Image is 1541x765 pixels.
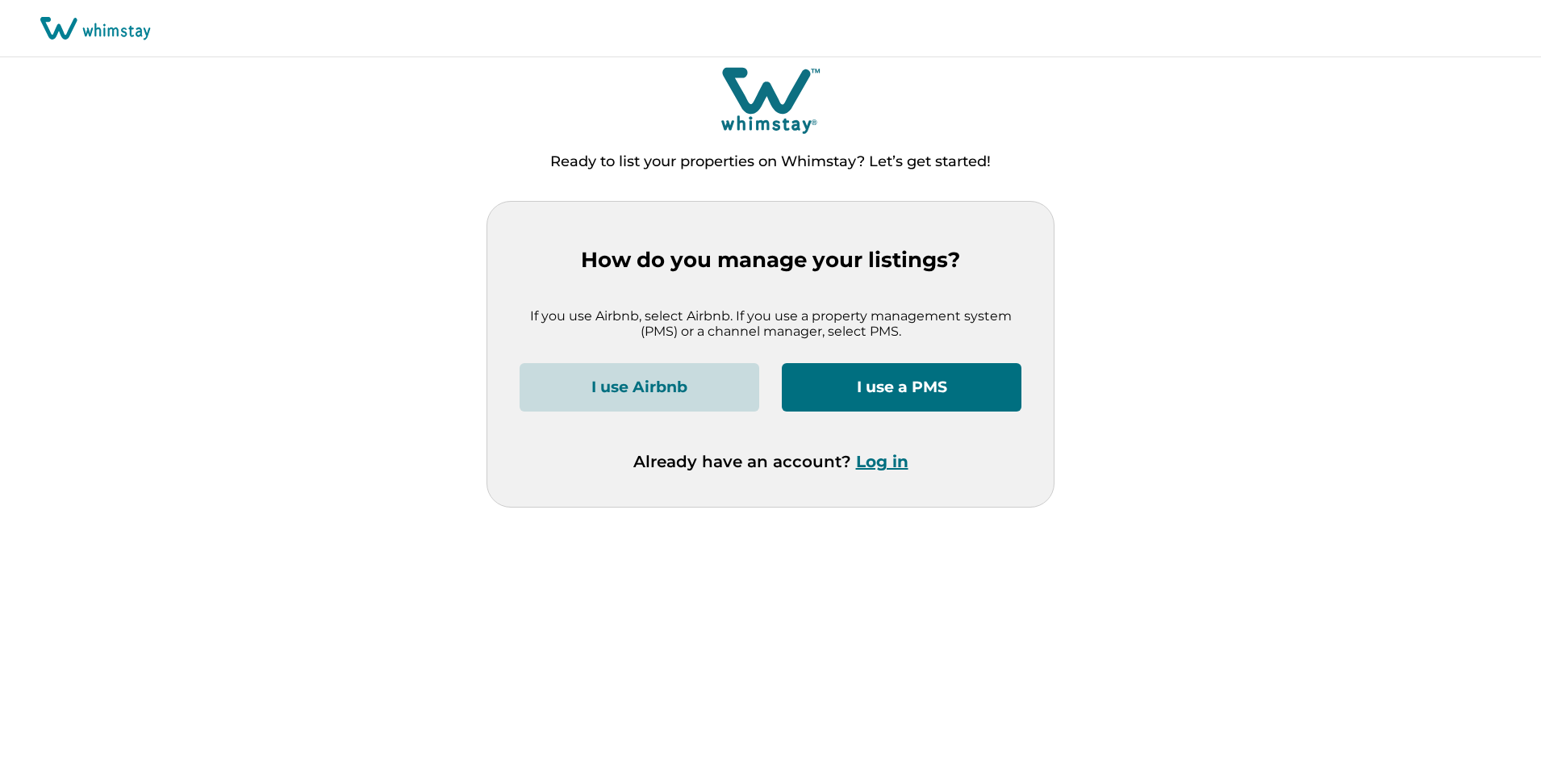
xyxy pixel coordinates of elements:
[520,363,759,412] button: I use Airbnb
[520,248,1021,273] p: How do you manage your listings?
[520,308,1021,340] p: If you use Airbnb, select Airbnb. If you use a property management system (PMS) or a channel mana...
[550,154,991,170] p: Ready to list your properties on Whimstay? Let’s get started!
[782,363,1021,412] button: I use a PMS
[633,452,908,471] p: Already have an account?
[856,452,908,471] button: Log in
